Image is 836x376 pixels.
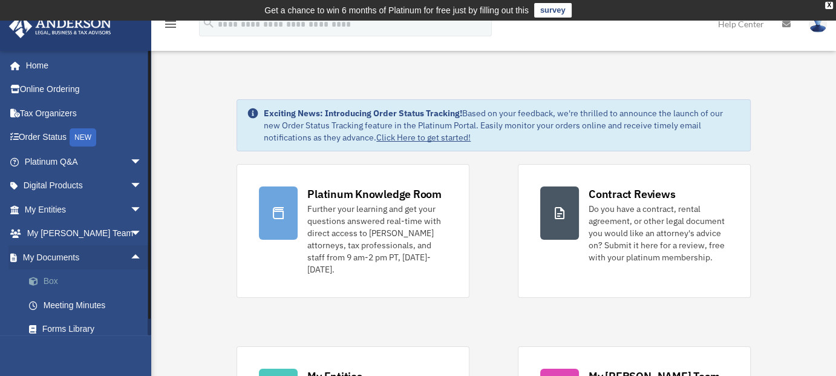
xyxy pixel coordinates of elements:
div: Based on your feedback, we're thrilled to announce the launch of our new Order Status Tracking fe... [264,107,740,143]
a: Click Here to get started! [376,132,471,143]
a: My Entitiesarrow_drop_down [8,197,160,222]
div: Further your learning and get your questions answered real-time with direct access to [PERSON_NAM... [307,203,447,275]
div: Do you have a contract, rental agreement, or other legal document you would like an attorney's ad... [589,203,728,263]
a: Contract Reviews Do you have a contract, rental agreement, or other legal document you would like... [518,164,751,298]
img: Anderson Advisors Platinum Portal [5,15,115,38]
a: Meeting Minutes [17,293,160,317]
i: search [202,16,215,30]
div: Contract Reviews [589,186,675,202]
a: Platinum Knowledge Room Further your learning and get your questions answered real-time with dire... [237,164,469,298]
a: Online Ordering [8,78,160,102]
a: Home [8,53,154,78]
a: Platinum Q&Aarrow_drop_down [8,150,160,174]
span: arrow_drop_down [130,197,154,222]
div: Platinum Knowledge Room [307,186,442,202]
div: NEW [70,128,96,147]
i: menu [163,17,178,31]
a: My Documentsarrow_drop_up [8,245,160,269]
span: arrow_drop_down [130,174,154,199]
a: Box [17,269,160,294]
a: Digital Productsarrow_drop_down [8,174,160,198]
a: menu [163,21,178,31]
strong: Exciting News: Introducing Order Status Tracking! [264,108,462,119]
div: Get a chance to win 6 months of Platinum for free just by filling out this [264,3,529,18]
span: arrow_drop_up [130,245,154,270]
a: My [PERSON_NAME] Teamarrow_drop_down [8,222,160,246]
a: Order StatusNEW [8,125,160,150]
img: User Pic [809,15,827,33]
a: Forms Library [17,317,160,341]
div: close [825,2,833,9]
a: Tax Organizers [8,101,160,125]
span: arrow_drop_down [130,222,154,246]
a: survey [534,3,572,18]
span: arrow_drop_down [130,150,154,174]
